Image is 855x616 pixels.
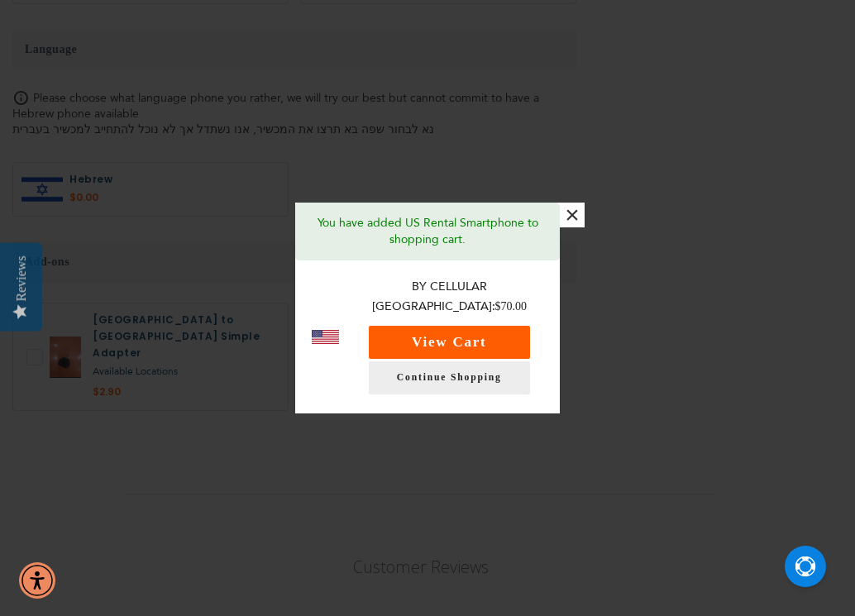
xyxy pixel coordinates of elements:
[14,255,29,301] div: Reviews
[19,562,55,599] div: Accessibility Menu
[369,326,530,359] button: View Cart
[369,361,530,394] a: Continue Shopping
[560,203,585,227] button: ×
[356,277,544,318] p: By Cellular [GEOGRAPHIC_DATA]:
[495,300,528,313] span: $70.00
[308,215,547,248] p: You have added US Rental Smartphone to shopping cart.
